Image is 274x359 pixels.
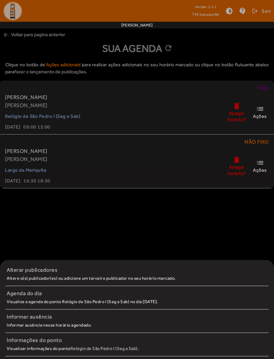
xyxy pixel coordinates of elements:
[7,346,139,351] small: Visualizar informações do ponto .
[7,299,158,304] small: Visualize a agenda do ponto Relógio de São Pedro I (Seg a Sab) no dia [DATE].
[7,266,267,274] div: Alterar publicadores
[71,346,138,351] strong: Relógio de São Pedro I (Seg a Sab)
[7,323,92,328] small: Informar ausência nesse horário agendado.
[7,276,176,281] small: Altere o(s) publicador(es) ou adicione um terceiro publicador no seu horário marcado.
[7,289,267,297] div: Agenda do dia
[5,263,269,286] a: Alterar publicadoresAltere o(s) publicador(es) ou adicione um terceiro publicador no seu horário ...
[7,313,267,321] div: Informar ausência
[7,336,267,344] div: Informações do ponto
